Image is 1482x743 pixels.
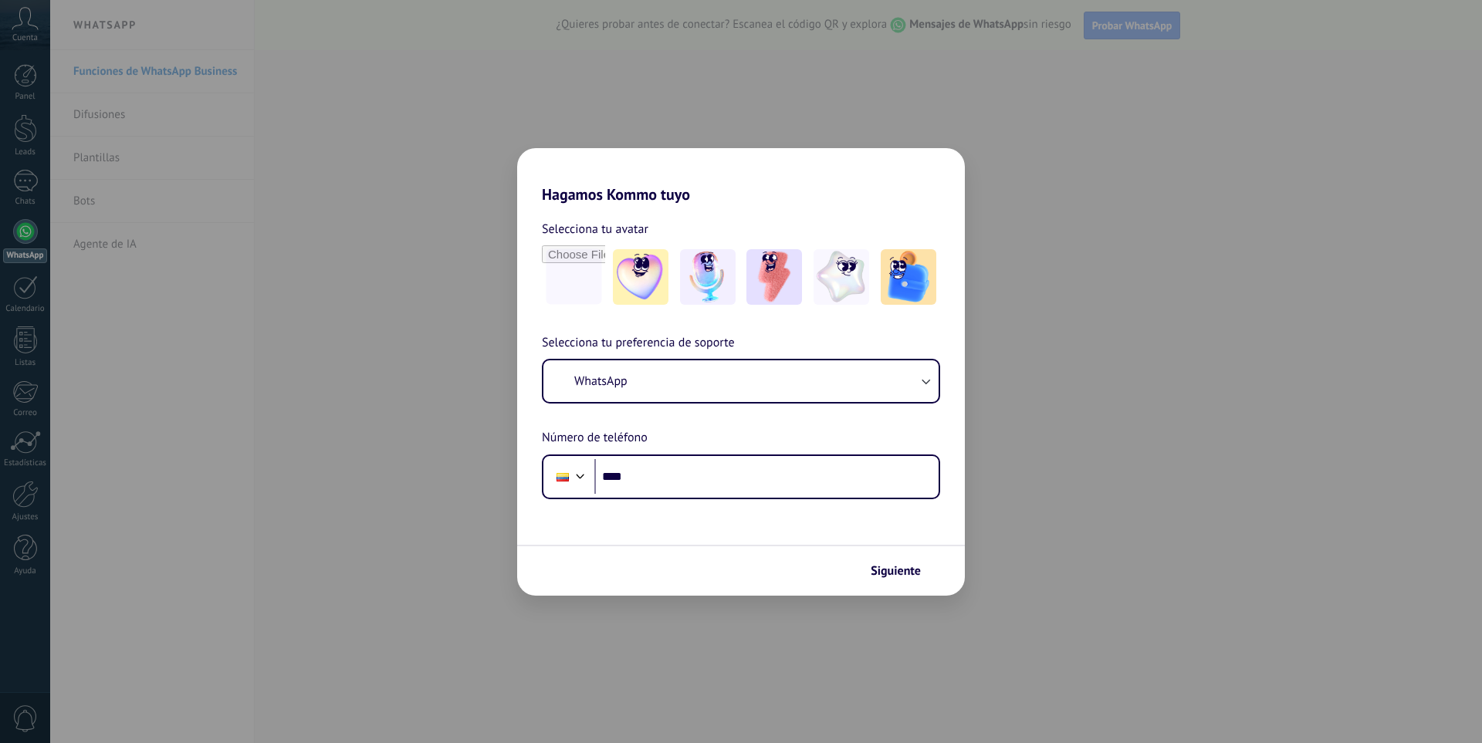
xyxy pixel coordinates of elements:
[542,219,648,239] span: Selecciona tu avatar
[517,148,965,204] h2: Hagamos Kommo tuyo
[543,360,939,402] button: WhatsApp
[613,249,668,305] img: -1.jpeg
[864,558,942,584] button: Siguiente
[680,249,736,305] img: -2.jpeg
[746,249,802,305] img: -3.jpeg
[542,428,648,448] span: Número de teléfono
[871,566,921,576] span: Siguiente
[574,373,628,389] span: WhatsApp
[881,249,936,305] img: -5.jpeg
[814,249,869,305] img: -4.jpeg
[542,333,735,353] span: Selecciona tu preferencia de soporte
[548,461,577,493] div: Ecuador: + 593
